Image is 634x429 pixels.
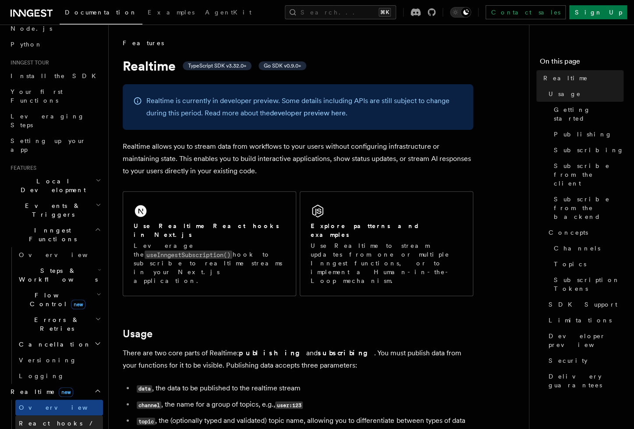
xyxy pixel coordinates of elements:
[7,226,95,243] span: Inngest Functions
[550,272,623,297] a: Subscription Tokens
[7,173,103,198] button: Local Development
[123,140,473,177] p: Realtime allows you to stream data from workflows to your users without configuring infrastructur...
[549,300,617,309] span: SDK Support
[15,263,103,287] button: Steps & Workflows
[123,58,473,74] h1: Realtime
[285,5,396,19] button: Search...⌘K
[15,352,103,368] a: Versioning
[545,297,623,312] a: SDK Support
[145,250,232,259] code: useInngestSubscription()
[7,177,96,194] span: Local Development
[15,400,103,415] a: Overview
[7,133,103,157] a: Setting up your app
[11,137,86,153] span: Setting up your app
[134,398,473,411] li: , the name for a group of topics, e.g.,
[11,41,43,48] span: Python
[19,404,109,411] span: Overview
[123,328,152,340] a: Usage
[554,195,623,221] span: Subscribe from the backend
[549,89,581,98] span: Usage
[270,109,346,117] a: developer preview here
[379,8,391,17] kbd: ⌘K
[188,62,246,69] span: TypeScript SDK v3.32.0+
[554,161,623,188] span: Subscribe from the client
[549,228,588,237] span: Concepts
[15,247,103,263] a: Overview
[450,7,471,18] button: Toggle dark mode
[7,164,36,172] span: Features
[554,260,586,268] span: Topics
[554,275,623,293] span: Subscription Tokens
[275,401,303,409] code: user:123
[137,401,161,409] code: channel
[549,316,612,325] span: Limitations
[540,56,623,70] h4: On this page
[15,315,95,333] span: Errors & Retries
[146,95,463,119] p: Realtime is currently in developer preview. Some details including APIs are still subject to chan...
[134,382,473,395] li: , the data to be published to the realtime stream
[485,5,566,19] a: Contact sales
[545,86,623,102] a: Usage
[65,9,137,16] span: Documentation
[7,36,103,52] a: Python
[19,357,77,364] span: Versioning
[59,387,73,397] span: new
[137,385,152,393] code: data
[15,336,103,352] button: Cancellation
[545,353,623,368] a: Security
[123,191,296,296] a: Use Realtime React hooks in Next.jsLeverage theuseInngestSubscription()hook to subscribe to realt...
[7,108,103,133] a: Leveraging Steps
[550,158,623,191] a: Subscribe from the client
[200,3,257,24] a: AgentKit
[19,251,109,258] span: Overview
[134,222,285,239] h2: Use Realtime React hooks in Next.js
[142,3,200,24] a: Examples
[11,72,101,79] span: Install the SDK
[554,130,612,139] span: Publishing
[7,59,49,66] span: Inngest tour
[239,349,306,357] strong: publishing
[264,62,301,69] span: Go SDK v0.9.0+
[549,372,623,390] span: Delivery guarantees
[15,340,91,349] span: Cancellation
[311,241,462,285] p: Use Realtime to stream updates from one or multiple Inngest functions, or to implement a Human-in...
[7,384,103,400] button: Realtimenew
[545,225,623,240] a: Concepts
[60,3,142,25] a: Documentation
[205,9,251,16] span: AgentKit
[19,372,64,379] span: Logging
[554,146,624,154] span: Subscribing
[550,240,623,256] a: Channels
[545,312,623,328] a: Limitations
[134,241,285,285] p: Leverage the hook to subscribe to realtime streams in your Next.js application.
[550,142,623,158] a: Subscribing
[7,201,96,219] span: Events & Triggers
[15,368,103,384] a: Logging
[540,70,623,86] a: Realtime
[134,415,473,427] li: , the (optionally typed and validated) topic name, allowing you to differentiate between types of...
[300,191,473,296] a: Explore patterns and examplesUse Realtime to stream updates from one or multiple Inngest function...
[148,9,195,16] span: Examples
[318,349,374,357] strong: subscribing
[550,102,623,126] a: Getting started
[549,332,623,349] span: Developer preview
[123,347,473,372] p: There are two core parts of Realtime: and . You must publish data from your functions for it to b...
[545,368,623,393] a: Delivery guarantees
[550,191,623,225] a: Subscribe from the backend
[7,222,103,247] button: Inngest Functions
[15,266,98,284] span: Steps & Workflows
[311,222,462,239] h2: Explore patterns and examples
[15,312,103,336] button: Errors & Retries
[123,39,164,47] span: Features
[554,244,600,253] span: Channels
[15,287,103,312] button: Flow Controlnew
[549,356,588,365] span: Security
[11,25,52,32] span: Node.js
[545,328,623,353] a: Developer preview
[550,256,623,272] a: Topics
[7,198,103,222] button: Events & Triggers
[71,300,85,309] span: new
[550,126,623,142] a: Publishing
[7,21,103,36] a: Node.js
[15,291,96,308] span: Flow Control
